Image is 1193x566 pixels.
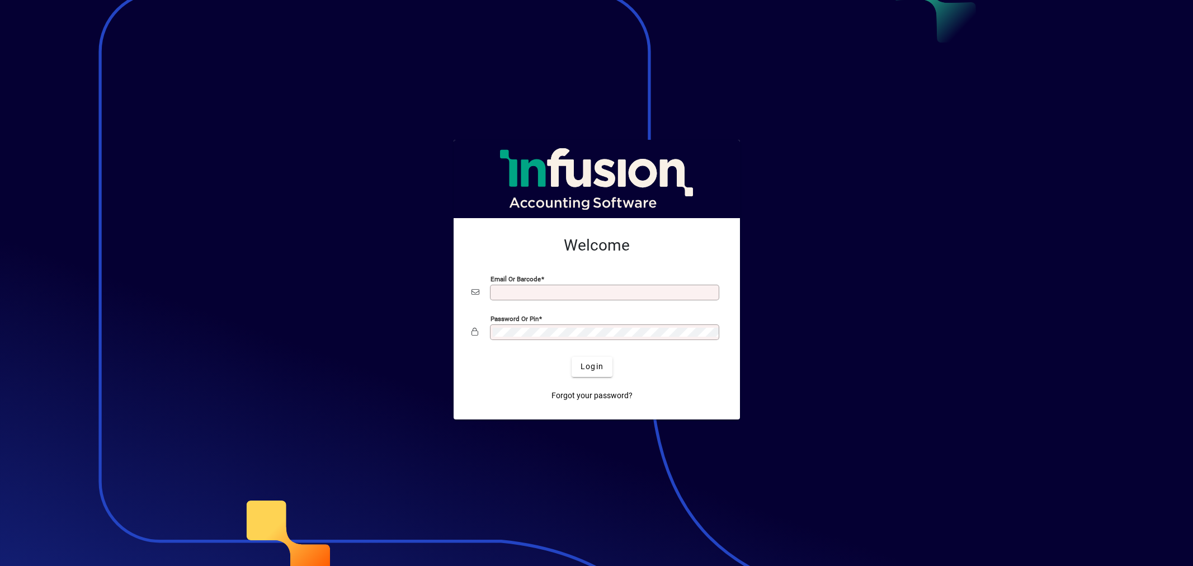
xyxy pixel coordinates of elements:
[471,236,722,255] h2: Welcome
[551,390,633,402] span: Forgot your password?
[547,386,637,406] a: Forgot your password?
[491,275,541,282] mat-label: Email or Barcode
[581,361,603,372] span: Login
[491,314,539,322] mat-label: Password or Pin
[572,357,612,377] button: Login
